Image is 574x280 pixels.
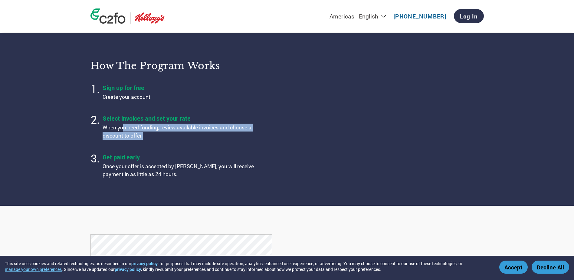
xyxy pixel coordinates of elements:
a: Log In [454,9,484,23]
h4: Get paid early [103,153,254,161]
a: privacy policy [131,261,158,266]
button: Accept [499,261,528,274]
img: Kellogg [135,12,165,24]
h4: Select invoices and set your rate [103,114,254,122]
button: manage your own preferences [5,266,62,272]
img: c2fo logo [90,8,126,24]
p: Once your offer is accepted by [PERSON_NAME], you will receive payment in as little as 24 hours. [103,162,254,178]
p: When you need funding, review available invoices and choose a discount to offer. [103,124,254,140]
p: Create your account [103,93,254,101]
div: This site uses cookies and related technologies, as described in our , for purposes that may incl... [5,261,490,272]
h3: How the program works [90,60,280,72]
button: Decline All [532,261,569,274]
a: [PHONE_NUMBER] [393,12,446,20]
h4: Sign up for free [103,84,254,92]
a: privacy policy [115,266,141,272]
